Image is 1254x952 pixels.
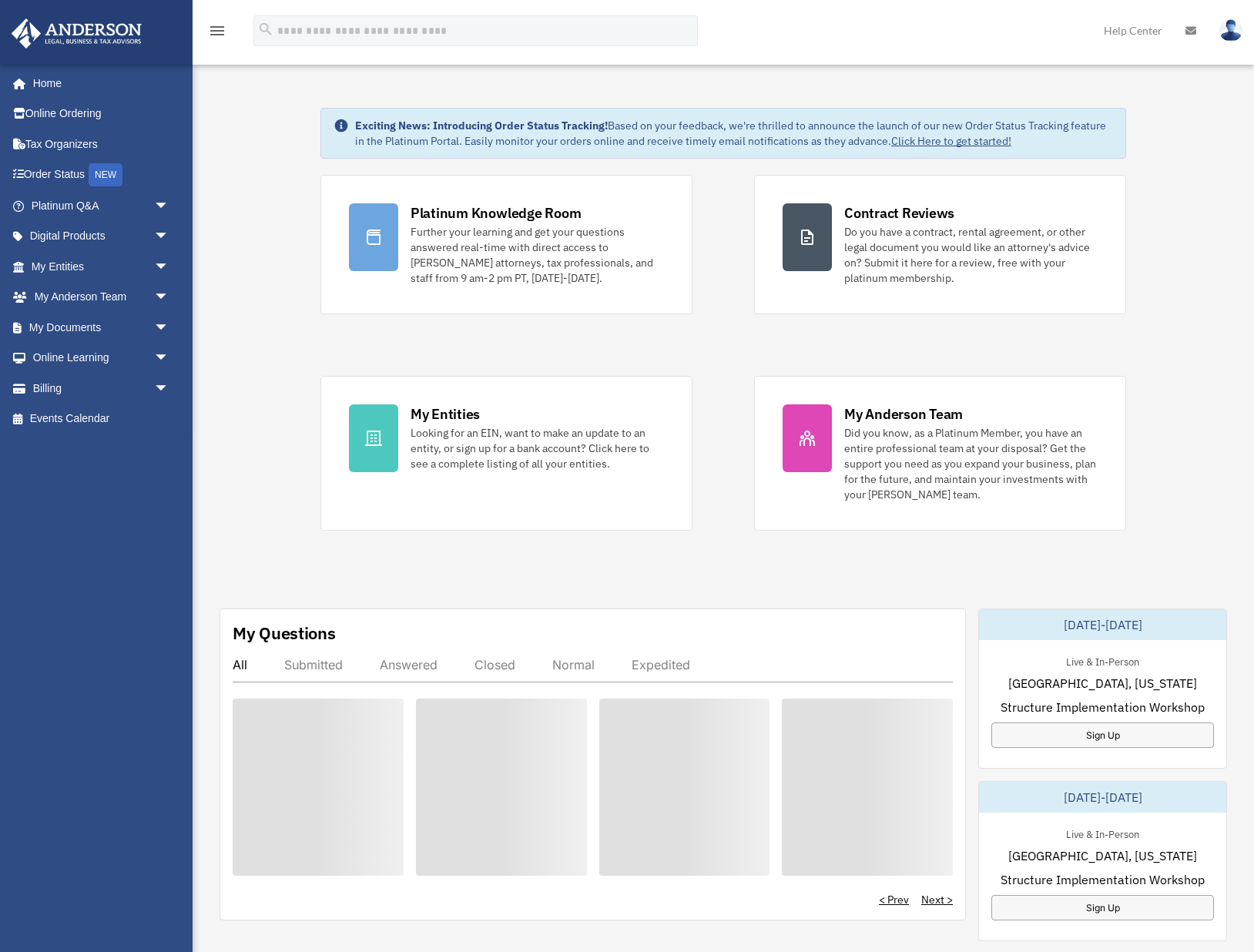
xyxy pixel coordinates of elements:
[1001,698,1205,716] span: Structure Implementation Workshop
[1001,870,1205,889] span: Structure Implementation Workshop
[1008,846,1197,865] span: [GEOGRAPHIC_DATA], [US_STATE]
[11,373,193,404] a: Billingarrow_drop_down
[154,282,185,313] span: arrow_drop_down
[11,159,193,191] a: Order StatusNEW
[891,134,1011,148] a: Click Here to get started!
[632,657,690,672] div: Expedited
[154,373,185,404] span: arrow_drop_down
[991,722,1214,748] a: Sign Up
[979,782,1226,813] div: [DATE]-[DATE]
[355,118,1113,149] div: Based on your feedback, we're thrilled to announce the launch of our new Order Status Tracking fe...
[11,68,185,99] a: Home
[754,376,1126,531] a: My Anderson Team Did you know, as a Platinum Member, you have an entire professional team at your...
[11,404,193,434] a: Events Calendar
[154,190,185,222] span: arrow_drop_down
[233,657,247,672] div: All
[11,251,193,282] a: My Entitiesarrow_drop_down
[1054,825,1152,841] div: Live & In-Person
[411,203,582,223] div: Platinum Knowledge Room
[844,404,963,424] div: My Anderson Team
[1219,19,1242,42] img: User Pic
[11,190,193,221] a: Platinum Q&Aarrow_drop_down
[257,21,274,38] i: search
[879,892,909,907] a: < Prev
[11,282,193,313] a: My Anderson Teamarrow_drop_down
[284,657,343,672] div: Submitted
[11,312,193,343] a: My Documentsarrow_drop_down
[11,129,193,159] a: Tax Organizers
[844,425,1098,502] div: Did you know, as a Platinum Member, you have an entire professional team at your disposal? Get th...
[11,343,193,374] a: Online Learningarrow_drop_down
[411,224,664,286] div: Further your learning and get your questions answered real-time with direct access to [PERSON_NAM...
[154,221,185,253] span: arrow_drop_down
[552,657,595,672] div: Normal
[208,27,226,40] a: menu
[380,657,438,672] div: Answered
[11,221,193,252] a: Digital Productsarrow_drop_down
[89,163,122,186] div: NEW
[355,119,608,132] strong: Exciting News: Introducing Order Status Tracking!
[921,892,953,907] a: Next >
[154,251,185,283] span: arrow_drop_down
[411,404,480,424] div: My Entities
[7,18,146,49] img: Anderson Advisors Platinum Portal
[979,609,1226,640] div: [DATE]-[DATE]
[233,622,336,645] div: My Questions
[208,22,226,40] i: menu
[320,376,692,531] a: My Entities Looking for an EIN, want to make an update to an entity, or sign up for a bank accoun...
[1008,674,1197,692] span: [GEOGRAPHIC_DATA], [US_STATE]
[844,224,1098,286] div: Do you have a contract, rental agreement, or other legal document you would like an attorney's ad...
[154,343,185,374] span: arrow_drop_down
[11,99,193,129] a: Online Ordering
[844,203,954,223] div: Contract Reviews
[154,312,185,344] span: arrow_drop_down
[1054,652,1152,669] div: Live & In-Person
[411,425,664,471] div: Looking for an EIN, want to make an update to an entity, or sign up for a bank account? Click her...
[991,895,1214,920] a: Sign Up
[474,657,515,672] div: Closed
[320,175,692,314] a: Platinum Knowledge Room Further your learning and get your questions answered real-time with dire...
[754,175,1126,314] a: Contract Reviews Do you have a contract, rental agreement, or other legal document you would like...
